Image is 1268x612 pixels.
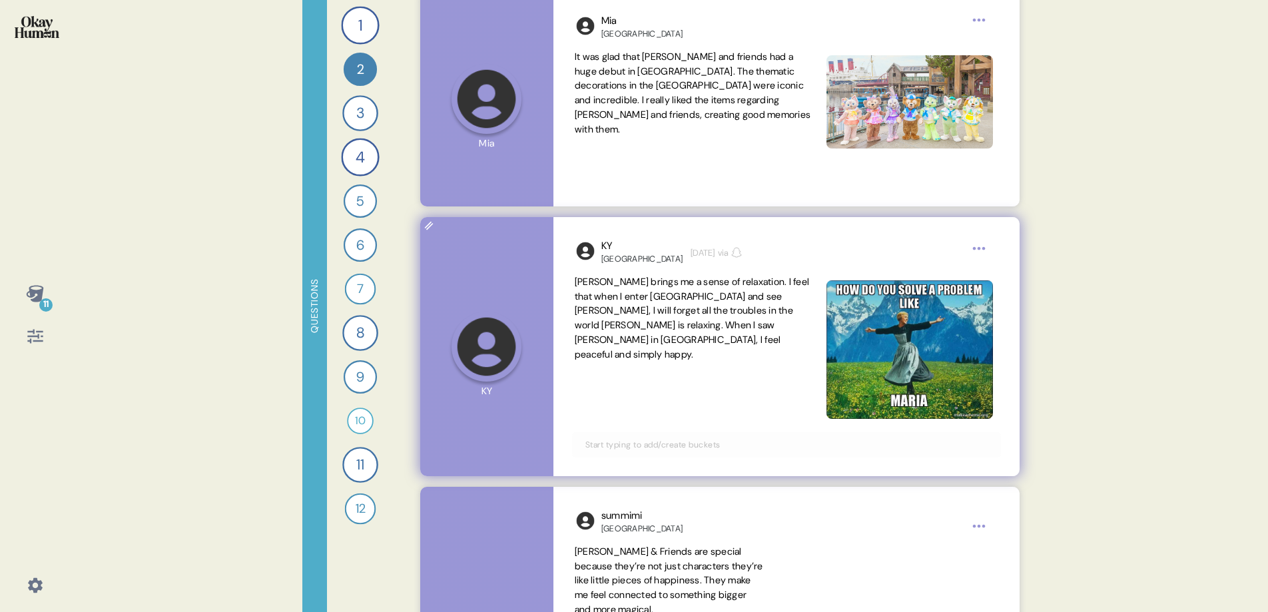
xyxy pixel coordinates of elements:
div: 6 [344,228,377,262]
div: 5 [344,184,377,218]
div: [GEOGRAPHIC_DATA] [601,523,683,534]
div: 8 [342,315,378,351]
div: 9 [344,360,377,394]
div: 10 [347,408,374,434]
div: [GEOGRAPHIC_DATA] [601,254,683,264]
time: [DATE] [691,246,715,260]
div: 4 [341,138,379,176]
input: Start typing to add/create buckets [577,438,996,452]
img: User response [826,280,993,419]
span: It was glad that [PERSON_NAME] and friends had a huge debut in [GEOGRAPHIC_DATA]. The thematic de... [575,51,810,135]
div: summimi [601,508,683,523]
div: [GEOGRAPHIC_DATA] [601,29,683,39]
div: Mia [601,13,683,29]
div: 12 [345,493,376,525]
div: KY [601,238,683,254]
img: l1ibTKarBSWXLOhlfT5LxFP+OttMJpPJZDKZTCbz9PgHEggSPYjZSwEAAAAASUVORK5CYII= [575,15,596,37]
span: via [718,246,729,260]
img: l1ibTKarBSWXLOhlfT5LxFP+OttMJpPJZDKZTCbz9PgHEggSPYjZSwEAAAAASUVORK5CYII= [575,510,596,531]
div: 7 [345,274,376,305]
img: okayhuman.3b1b6348.png [15,16,59,38]
div: 2 [344,53,377,86]
img: User response [826,55,993,149]
span: [PERSON_NAME] brings me a sense of relaxation. I feel that when I enter [GEOGRAPHIC_DATA] and see... [575,276,809,360]
div: 11 [342,447,378,483]
div: 11 [39,298,53,312]
img: l1ibTKarBSWXLOhlfT5LxFP+OttMJpPJZDKZTCbz9PgHEggSPYjZSwEAAAAASUVORK5CYII= [575,240,596,262]
div: 1 [341,6,379,44]
div: 3 [342,95,378,131]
